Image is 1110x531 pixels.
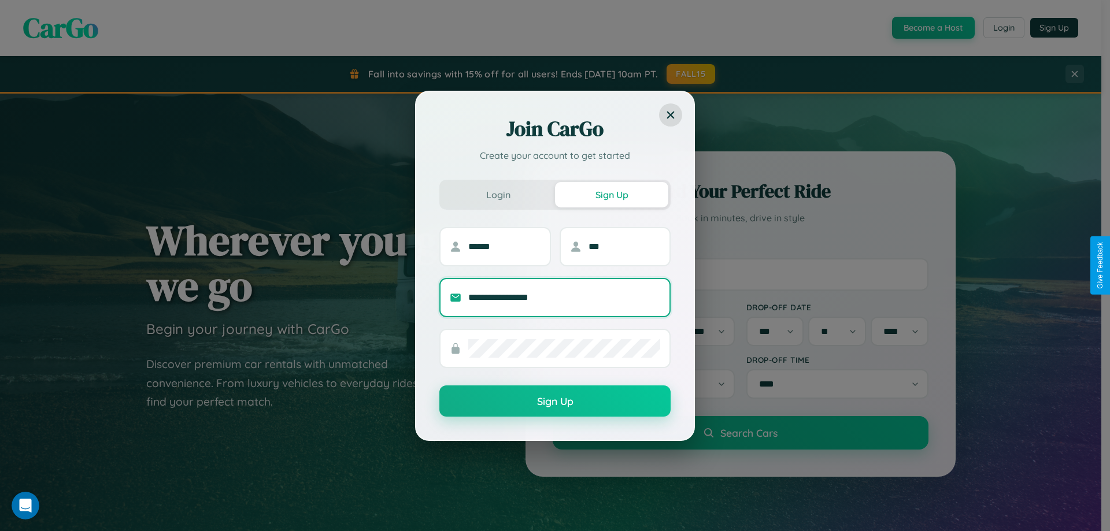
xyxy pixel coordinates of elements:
h2: Join CarGo [439,115,671,143]
button: Sign Up [555,182,668,207]
div: Give Feedback [1096,242,1104,289]
iframe: Intercom live chat [12,492,39,519]
button: Sign Up [439,385,671,417]
p: Create your account to get started [439,148,671,162]
button: Login [442,182,555,207]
